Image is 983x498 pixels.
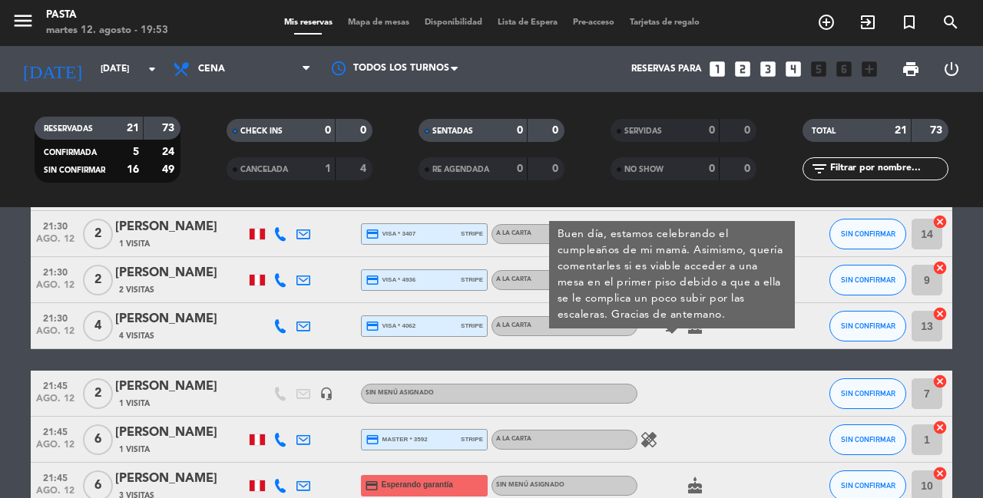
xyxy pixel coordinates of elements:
[119,444,150,456] span: 1 Visita
[841,389,895,397] span: SIN CONFIRMAR
[240,127,283,135] span: CHECK INS
[432,166,489,173] span: RE AGENDADA
[942,60,961,78] i: power_settings_new
[162,147,177,157] strong: 24
[841,322,895,330] span: SIN CONFIRMAR
[36,216,74,234] span: 21:30
[119,397,150,410] span: 1 Visita
[902,60,920,78] span: print
[859,13,877,31] i: exit_to_app
[36,394,74,411] span: ago. 12
[461,229,483,239] span: stripe
[360,163,369,174] strong: 4
[115,423,246,443] div: [PERSON_NAME]
[829,311,906,341] button: SIN CONFIRMAR
[162,123,177,134] strong: 73
[496,436,531,442] span: A la carta
[46,23,168,38] div: martes 12. agosto - 19:53
[461,434,483,444] span: stripe
[83,378,113,409] span: 2
[552,163,561,174] strong: 0
[829,160,948,177] input: Filtrar por nombre...
[490,18,565,27] span: Lista de Espera
[115,309,246,329] div: [PERSON_NAME]
[240,166,288,173] span: CANCELADA
[366,433,379,447] i: credit_card
[83,424,113,455] span: 6
[12,9,35,38] button: menu
[809,59,829,79] i: looks_5
[496,230,531,236] span: A la carta
[366,273,379,287] i: credit_card
[758,59,778,79] i: looks_3
[36,234,74,252] span: ago. 12
[340,18,417,27] span: Mapa de mesas
[733,59,753,79] i: looks_two
[932,214,948,229] i: cancel
[36,422,74,440] span: 21:45
[631,64,702,74] span: Reservas para
[932,466,948,481] i: cancel
[829,219,906,249] button: SIN CONFIRMAR
[83,265,113,295] span: 2
[44,149,97,157] span: CONFIRMADA
[829,265,906,295] button: SIN CONFIRMAR
[517,163,523,174] strong: 0
[932,420,948,435] i: cancel
[859,59,879,79] i: add_box
[834,59,854,79] i: looks_6
[36,280,74,298] span: ago. 12
[496,482,564,488] span: Sin menú asignado
[366,273,415,287] span: visa * 4936
[365,479,379,493] i: credit_card
[841,229,895,238] span: SIN CONFIRMAR
[841,435,895,444] span: SIN CONFIRMAR
[12,52,93,86] i: [DATE]
[496,322,531,328] span: A la carta
[382,479,453,491] span: Esperando garantía
[942,13,960,31] i: search
[12,9,35,32] i: menu
[895,125,907,136] strong: 21
[841,481,895,490] span: SIN CONFIRMAR
[36,308,74,326] span: 21:30
[810,160,829,178] i: filter_list
[496,276,531,282] span: A la carta
[841,275,895,284] span: SIN CONFIRMAR
[624,127,662,135] span: SERVIDAS
[829,378,906,409] button: SIN CONFIRMAR
[319,387,333,401] i: headset_mic
[366,390,434,396] span: Sin menú asignado
[119,238,150,250] span: 1 Visita
[360,125,369,136] strong: 0
[707,59,727,79] i: looks_one
[640,430,658,449] i: healing
[932,374,948,389] i: cancel
[366,227,379,241] i: credit_card
[36,376,74,394] span: 21:45
[517,125,523,136] strong: 0
[932,306,948,322] i: cancel
[44,167,105,174] span: SIN CONFIRMAR
[127,164,139,175] strong: 16
[622,18,707,27] span: Tarjetas de regalo
[783,59,803,79] i: looks_4
[552,125,561,136] strong: 0
[44,125,93,133] span: RESERVADAS
[36,326,74,344] span: ago. 12
[461,275,483,285] span: stripe
[744,125,753,136] strong: 0
[198,64,225,74] span: Cena
[709,125,715,136] strong: 0
[558,226,787,323] div: Buen día, estamos celebrando el cumpleaños de mi mamá. Asimismo, quería comentarles si es viable ...
[119,330,154,342] span: 4 Visitas
[366,227,415,241] span: visa * 3407
[931,46,971,92] div: LOG OUT
[829,424,906,455] button: SIN CONFIRMAR
[325,125,331,136] strong: 0
[36,440,74,457] span: ago. 12
[817,13,836,31] i: add_circle_outline
[366,433,428,447] span: master * 3592
[366,319,379,333] i: credit_card
[686,477,704,495] i: cake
